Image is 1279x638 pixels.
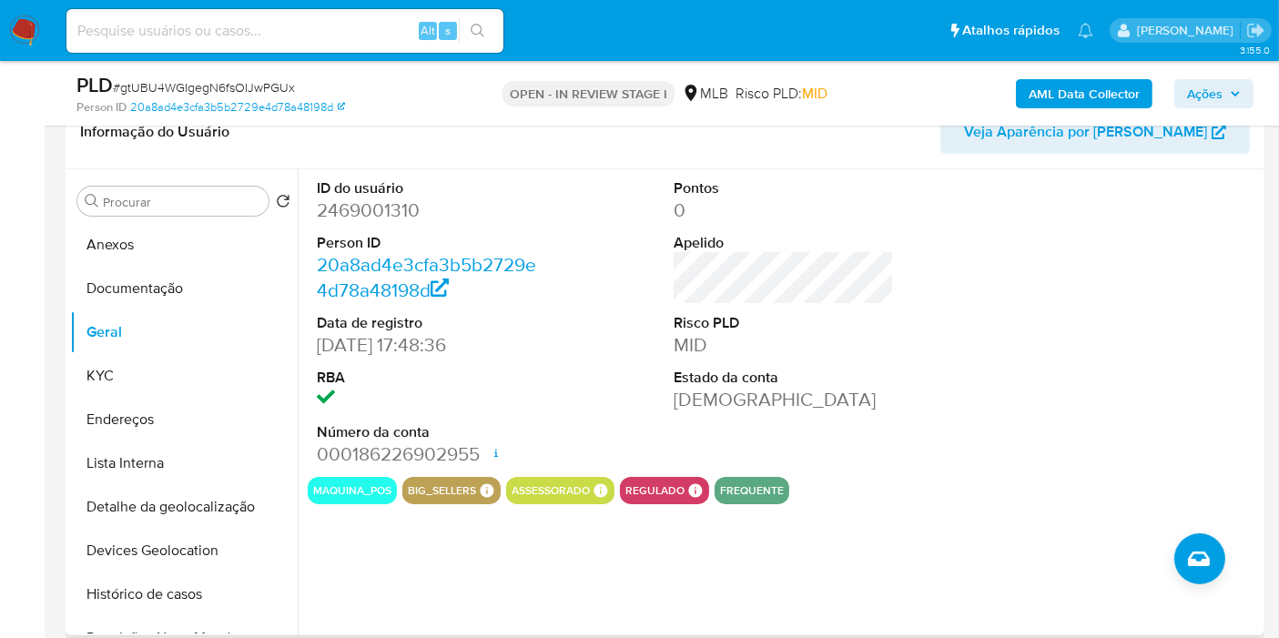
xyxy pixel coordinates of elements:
button: search-icon [459,18,496,44]
button: Procurar [85,194,99,208]
dd: [DATE] 17:48:36 [317,332,537,358]
dt: Person ID [317,233,537,253]
span: Veja Aparência por [PERSON_NAME] [964,110,1207,154]
button: Detalhe da geolocalização [70,485,298,529]
span: Risco PLD: [736,84,827,104]
dt: Estado da conta [674,368,894,388]
dd: 000186226902955 [317,441,537,467]
dt: Número da conta [317,422,537,442]
button: Documentação [70,267,298,310]
button: Devices Geolocation [70,529,298,572]
button: big_sellers [408,487,476,494]
dd: 2469001310 [317,197,537,223]
button: assessorado [512,487,590,494]
button: Ações [1174,79,1254,108]
dt: Pontos [674,178,894,198]
button: Veja Aparência por [PERSON_NAME] [940,110,1250,154]
button: Lista Interna [70,441,298,485]
button: Anexos [70,223,298,267]
span: Alt [421,22,435,39]
dd: 0 [674,197,894,223]
dt: Apelido [674,233,894,253]
span: MID [802,83,827,104]
b: AML Data Collector [1029,79,1140,108]
button: frequente [720,487,784,494]
input: Procurar [103,194,261,210]
span: 3.155.0 [1240,43,1270,57]
h1: Informação do Usuário [80,123,229,141]
dd: [DEMOGRAPHIC_DATA] [674,387,894,412]
button: Endereços [70,398,298,441]
p: leticia.merlin@mercadolivre.com [1137,22,1240,39]
dt: RBA [317,368,537,388]
button: Geral [70,310,298,354]
button: Histórico de casos [70,572,298,616]
p: OPEN - IN REVIEW STAGE I [502,81,675,106]
button: AML Data Collector [1016,79,1152,108]
b: Person ID [76,99,127,116]
button: KYC [70,354,298,398]
input: Pesquise usuários ou casos... [66,19,503,43]
dt: Risco PLD [674,313,894,333]
span: Ações [1187,79,1223,108]
a: Notificações [1078,23,1093,38]
a: 20a8ad4e3cfa3b5b2729e4d78a48198d [317,251,536,303]
button: Retornar ao pedido padrão [276,194,290,214]
dt: ID do usuário [317,178,537,198]
button: regulado [625,487,685,494]
dt: Data de registro [317,313,537,333]
a: Sair [1246,21,1265,40]
span: Atalhos rápidos [962,21,1060,40]
span: s [445,22,451,39]
div: MLB [682,84,728,104]
dd: MID [674,332,894,358]
a: 20a8ad4e3cfa3b5b2729e4d78a48198d [130,99,345,116]
button: maquina_pos [313,487,391,494]
b: PLD [76,70,113,99]
span: # gtUBU4WGIgegN6fsOIJwPGUx [113,78,295,96]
